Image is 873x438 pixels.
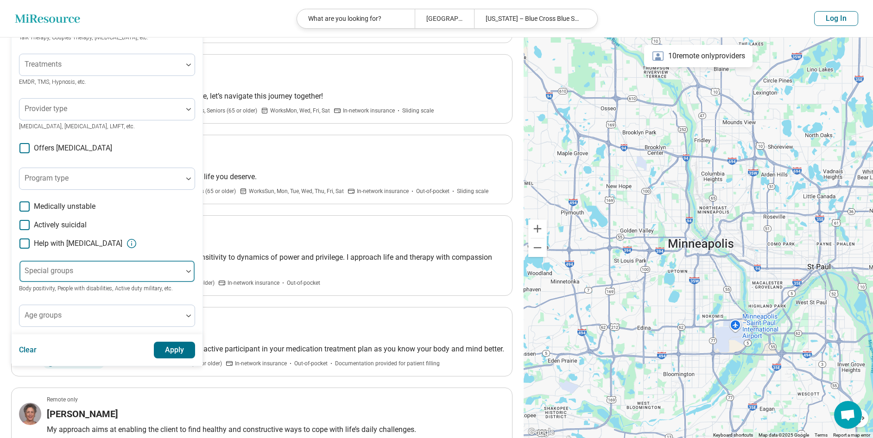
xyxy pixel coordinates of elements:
[357,187,409,195] span: In-network insurance
[287,279,320,287] span: Out-of-pocket
[25,311,62,319] label: Age groups
[19,79,86,85] span: EMDR, TMS, Hypnosis, etc.
[402,106,434,115] span: Sliding scale
[297,9,415,28] div: What are you looking for?
[474,9,592,28] div: [US_STATE] – Blue Cross Blue Shield
[25,60,62,69] label: Treatments
[47,91,505,102] p: I welcome and affirm all clients! Come as you are, let’s navigate this journey together!
[815,432,828,438] a: Terms (opens in new tab)
[343,106,395,115] span: In-network insurance
[528,238,547,257] button: Zoom out
[528,219,547,238] button: Zoom in
[294,359,328,368] span: Out-of-pocket
[814,11,858,26] button: Log In
[47,252,505,274] p: My practice is rooted in cultural humility and sensitivity to dynamics of power and privilege. I ...
[457,187,488,195] span: Sliding scale
[270,106,330,115] span: Works Mon, Wed, Fri, Sat
[833,432,870,438] a: Report a map error
[25,104,67,113] label: Provider type
[47,344,505,355] p: It is my goal to strongly encourage you to be an active participant in your medication treatment ...
[834,401,862,429] div: Open chat
[34,143,112,154] span: Offers [MEDICAL_DATA]
[47,407,118,420] h3: [PERSON_NAME]
[235,359,287,368] span: In-network insurance
[335,359,440,368] span: Documentation provided for patient filling
[47,395,78,404] p: Remote only
[759,432,809,438] span: Map data ©2025 Google
[416,187,449,195] span: Out-of-pocket
[47,171,505,182] p: I here to help when needed and guide you to the life you deserve.
[25,174,69,182] label: Program type
[34,219,87,231] span: Actively suicidal
[154,342,196,358] button: Apply
[19,342,37,358] button: Clear
[19,123,135,130] span: [MEDICAL_DATA], [MEDICAL_DATA], LMFT, etc.
[34,201,95,212] span: Medically unstable
[644,45,753,67] div: 10 remote only providers
[228,279,279,287] span: In-network insurance
[415,9,474,28] div: [GEOGRAPHIC_DATA]
[19,34,148,41] span: Talk Therapy, Couples Therapy, [MEDICAL_DATA], etc.
[19,285,173,292] span: Body positivity, People with disabilities, Active duty military, etc.
[34,238,122,249] span: Help with [MEDICAL_DATA]
[249,187,344,195] span: Works Sun, Mon, Tue, Wed, Thu, Fri, Sat
[47,424,505,435] p: My approach aims at enabling the client to find healthy and constructive ways to cope with life’s...
[25,266,73,275] label: Special groups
